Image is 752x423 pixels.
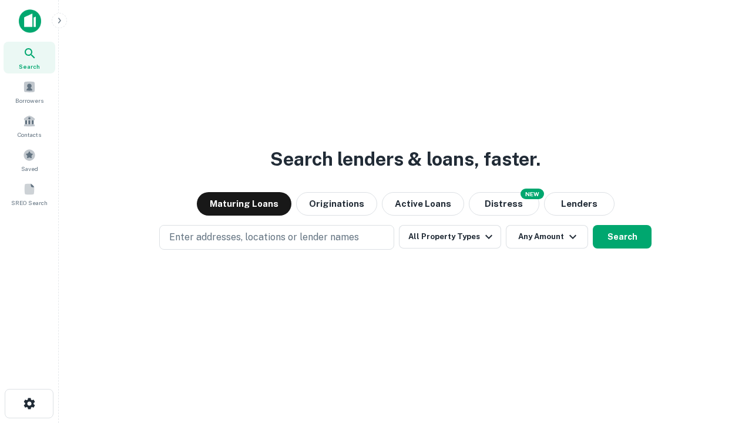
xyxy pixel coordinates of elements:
[4,178,55,210] a: SREO Search
[469,192,539,216] button: Search distressed loans with lien and other non-mortgage details.
[21,164,38,173] span: Saved
[4,42,55,73] a: Search
[159,225,394,250] button: Enter addresses, locations or lender names
[270,145,540,173] h3: Search lenders & loans, faster.
[399,225,501,249] button: All Property Types
[19,9,41,33] img: capitalize-icon.png
[4,110,55,142] a: Contacts
[382,192,464,216] button: Active Loans
[18,130,41,139] span: Contacts
[593,225,652,249] button: Search
[544,192,615,216] button: Lenders
[296,192,377,216] button: Originations
[15,96,43,105] span: Borrowers
[4,76,55,108] a: Borrowers
[11,198,48,207] span: SREO Search
[19,62,40,71] span: Search
[4,144,55,176] a: Saved
[197,192,291,216] button: Maturing Loans
[506,225,588,249] button: Any Amount
[521,189,544,199] div: NEW
[169,230,359,244] p: Enter addresses, locations or lender names
[693,329,752,385] iframe: Chat Widget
